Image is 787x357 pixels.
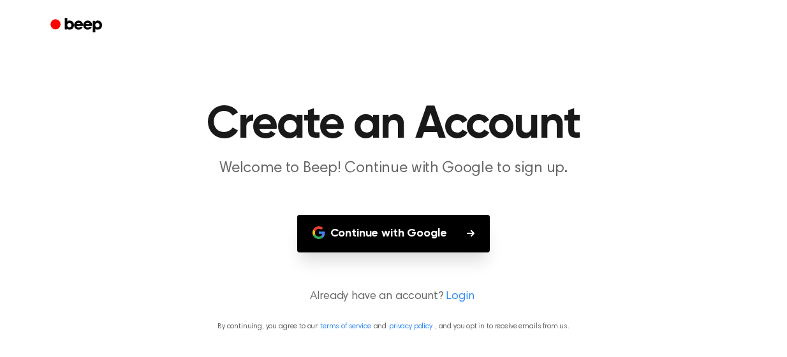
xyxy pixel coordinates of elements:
[297,215,490,252] button: Continue with Google
[320,323,371,330] a: terms of service
[310,291,443,302] font: Already have an account?
[330,225,447,242] font: Continue with Google
[446,288,474,305] a: Login
[67,102,720,148] h1: Create an Account
[41,13,114,38] a: Звуковой сигнал
[15,321,772,332] p: By continuing, you agree to our and , and you opt in to receive emails from us.
[389,323,432,330] a: privacy policy
[149,158,638,179] p: Welcome to Beep! Continue with Google to sign up.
